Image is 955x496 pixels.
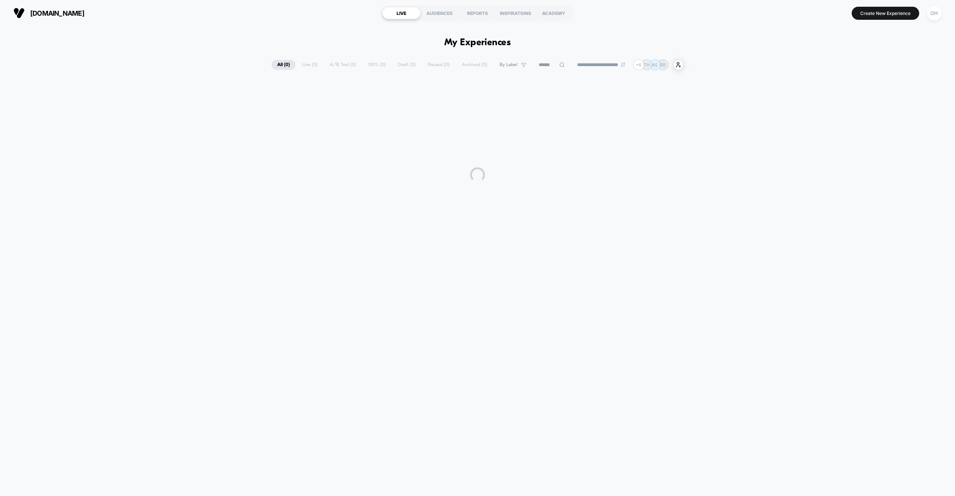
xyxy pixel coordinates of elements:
[458,7,497,19] div: REPORTS
[621,62,625,67] img: end
[660,62,666,68] p: BB
[30,9,84,17] span: [DOMAIN_NAME]
[652,62,658,68] p: AS
[272,60,295,70] span: All ( 0 )
[382,7,420,19] div: LIVE
[852,7,919,20] button: Create New Experience
[420,7,458,19] div: AUDIENCES
[633,59,644,70] div: + 6
[644,62,650,68] p: TH
[497,7,535,19] div: INSPIRATIONS
[925,6,944,21] button: OH
[444,37,511,48] h1: My Experiences
[11,7,87,19] button: [DOMAIN_NAME]
[535,7,573,19] div: ACADEMY
[927,6,942,21] div: OH
[13,7,25,19] img: Visually logo
[500,62,517,68] span: By Label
